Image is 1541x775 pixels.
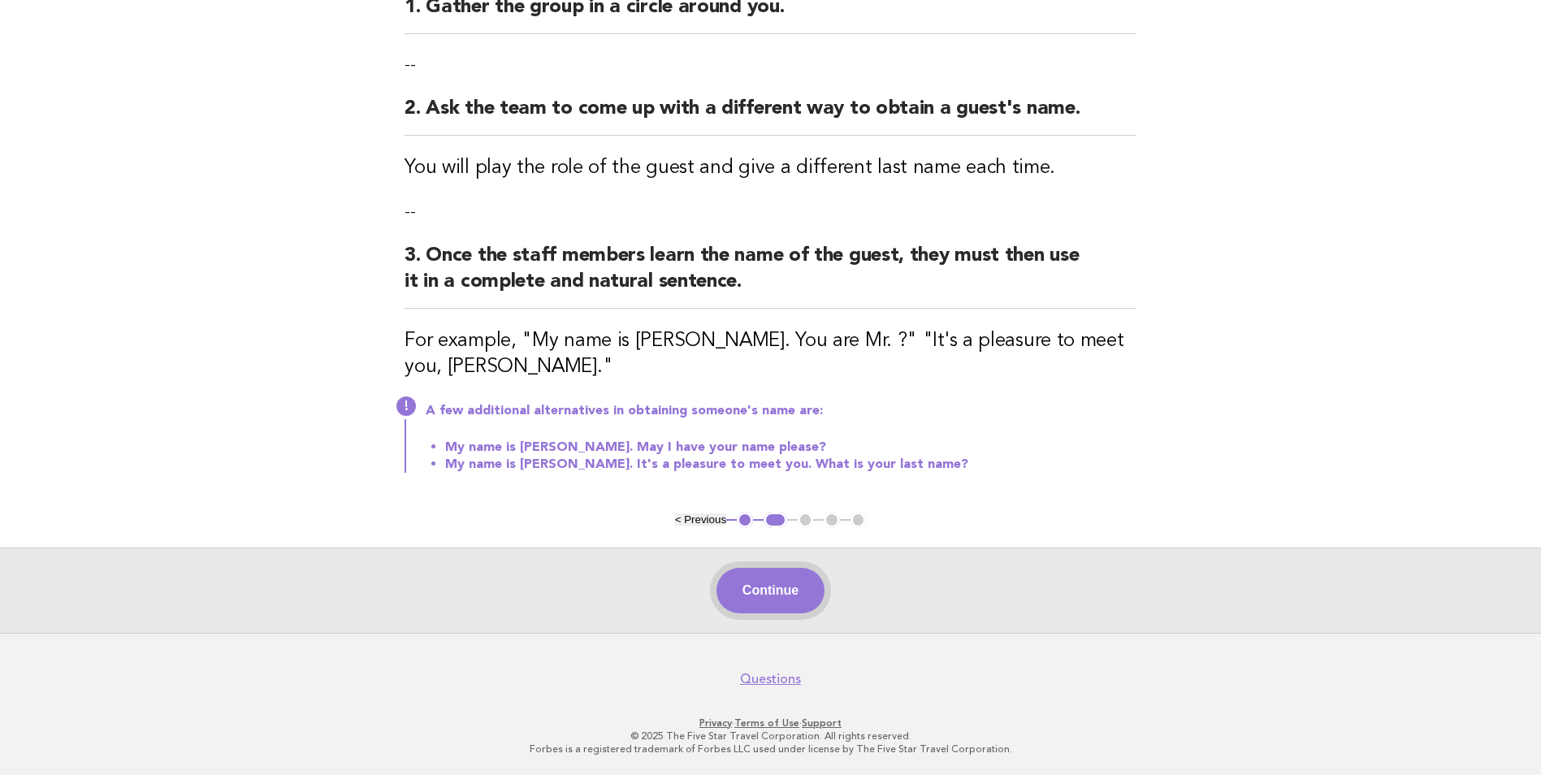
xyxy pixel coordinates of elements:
[274,717,1268,730] p: · ·
[274,743,1268,756] p: Forbes is a registered trademark of Forbes LLC used under license by The Five Star Travel Corpora...
[740,671,801,687] a: Questions
[405,155,1136,181] h3: You will play the role of the guest and give a different last name each time.
[405,201,1136,223] p: --
[405,54,1136,76] p: --
[737,512,753,528] button: 1
[716,568,825,613] button: Continue
[675,513,726,526] button: < Previous
[405,328,1136,380] h3: For example, "My name is [PERSON_NAME]. You are Mr. ?" "It's a pleasure to meet you, [PERSON_NAME]."
[445,439,1136,456] li: My name is [PERSON_NAME]. May I have your name please?
[405,96,1136,136] h2: 2. Ask the team to come up with a different way to obtain a guest's name.
[445,456,1136,473] li: My name is [PERSON_NAME]. It's a pleasure to meet you. What is your last name?
[764,512,787,528] button: 2
[426,403,1136,419] p: A few additional alternatives in obtaining someone's name are:
[274,730,1268,743] p: © 2025 The Five Star Travel Corporation. All rights reserved.
[405,243,1136,309] h2: 3. Once the staff members learn the name of the guest, they must then use it in a complete and na...
[699,717,732,729] a: Privacy
[802,717,842,729] a: Support
[734,717,799,729] a: Terms of Use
